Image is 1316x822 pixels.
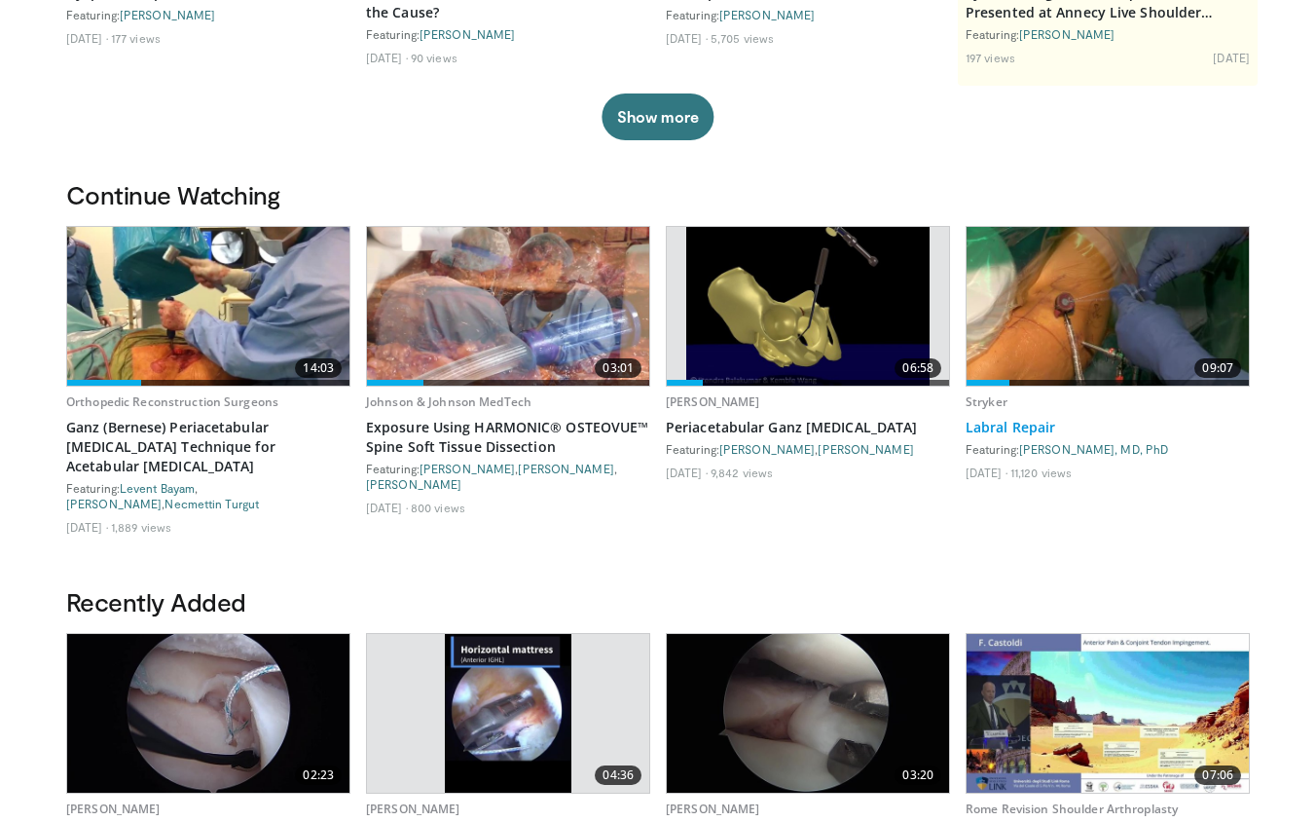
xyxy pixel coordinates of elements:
div: Featuring: [66,7,350,22]
a: Orthopedic Reconstruction Surgeons [66,393,278,410]
li: 177 views [111,30,161,46]
a: Stryker [966,393,1007,410]
a: [PERSON_NAME] [66,497,162,510]
a: [PERSON_NAME] [818,442,913,456]
li: [DATE] [1213,50,1250,65]
div: Featuring: [666,7,950,22]
li: 90 views [411,50,457,65]
li: [DATE] [66,30,108,46]
span: 07:06 [1194,766,1241,785]
li: [DATE] [66,519,108,535]
a: [PERSON_NAME] [420,462,515,475]
img: 926032fc-011e-4e04-90f2-afa899d7eae5.620x360_q85_upscale.jpg [67,634,349,793]
a: Necmettin Turgut [164,497,259,510]
a: [PERSON_NAME] [666,801,760,817]
a: Periacetabular Ganz [MEDICAL_DATA] [666,418,950,437]
a: 06:58 [667,227,949,386]
span: 14:03 [295,358,342,378]
a: [PERSON_NAME] [719,442,815,456]
li: 800 views [411,500,465,515]
a: [PERSON_NAME] [1019,27,1115,41]
a: [PERSON_NAME] [120,8,215,21]
span: 09:07 [1194,358,1241,378]
li: 1,889 views [111,519,171,535]
a: Labral Repair [966,418,1250,437]
li: [DATE] [366,500,408,515]
a: Ganz (Bernese) Periacetabular [MEDICAL_DATA] Technique for Acetabular [MEDICAL_DATA] [66,418,350,476]
a: 03:01 [367,227,649,386]
span: 03:01 [595,358,641,378]
div: Featuring: [966,26,1250,42]
a: 14:03 [67,227,349,386]
div: Featuring: , [666,441,950,457]
a: [PERSON_NAME] [366,477,461,491]
li: [DATE] [666,30,708,46]
img: 8037028b-5014-4d38-9a8c-71d966c81743.620x360_q85_upscale.jpg [967,634,1249,793]
div: Featuring: , , [66,480,350,511]
span: 06:58 [895,358,941,378]
div: Featuring: , , [366,461,650,492]
a: Rome Revision Shoulder Arthroplasty [966,801,1178,817]
a: [PERSON_NAME] [719,8,815,21]
a: 07:06 [967,634,1249,793]
a: Johnson & Johnson MedTech [366,393,531,410]
a: [PERSON_NAME], MD, PhD [1019,442,1168,456]
img: 90e534d5-ea32-4876-a093-82e10d62df09.620x360_q85_upscale.jpg [367,227,649,386]
li: 9,842 views [711,465,773,480]
a: [PERSON_NAME] [366,801,460,817]
li: [DATE] [666,465,708,480]
a: 09:07 [967,227,1249,386]
a: [PERSON_NAME] [66,801,161,817]
li: [DATE] [366,50,408,65]
a: 04:36 [367,634,649,793]
a: [PERSON_NAME] [420,27,515,41]
a: [PERSON_NAME] [518,462,613,475]
img: 2649116b-05f8-405c-a48f-a284a947b030.620x360_q85_upscale.jpg [667,634,949,793]
span: 02:23 [295,766,342,785]
h3: Continue Watching [66,179,1250,210]
a: Levent Bayam [120,481,195,495]
span: 04:36 [595,766,641,785]
a: 03:20 [667,634,949,793]
div: Featuring: [966,441,1250,457]
img: cd449402-123d-47f7-b112-52d159f17939.620x360_q85_upscale.jpg [445,634,572,793]
li: 11,120 views [1010,465,1072,480]
h3: Recently Added [66,586,1250,617]
a: 02:23 [67,634,349,793]
button: Show more [602,93,713,140]
li: 197 views [966,50,1015,65]
a: [PERSON_NAME] [666,393,760,410]
img: db605aaa-8f3e-4b74-9e59-83a35179dada.620x360_q85_upscale.jpg [686,227,929,386]
img: -TiYc6krEQGNAzh35hMDoxOjBrOw-uIx_2.620x360_q85_upscale.jpg [967,227,1249,386]
div: Featuring: [366,26,650,42]
li: [DATE] [966,465,1007,480]
li: 5,705 views [711,30,774,46]
span: 03:20 [895,766,941,785]
img: 8a2fc979-0646-466c-aa2b-e9c7f6e6c67e.620x360_q85_upscale.jpg [67,227,349,386]
a: Exposure Using HARMONIC® OSTEOVUE™ Spine Soft Tissue Dissection [366,418,650,457]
